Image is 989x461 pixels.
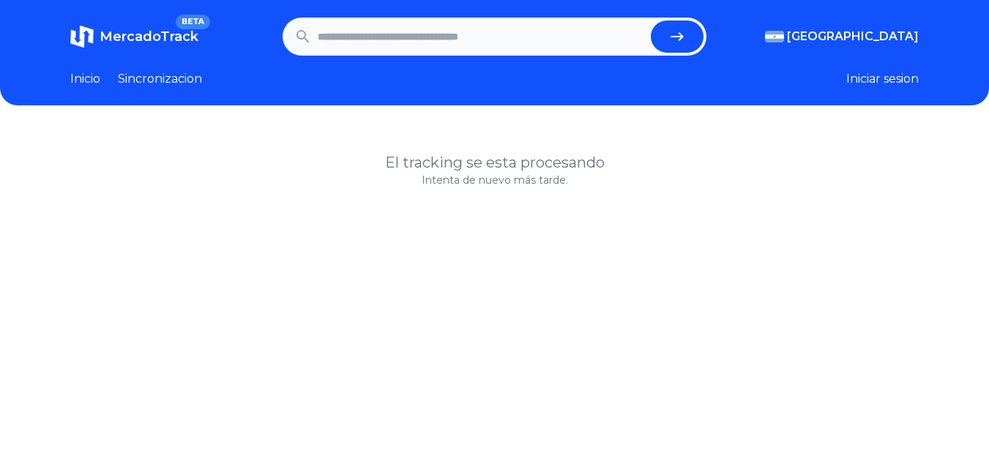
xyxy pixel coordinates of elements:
[70,70,100,88] a: Inicio
[70,152,919,173] h1: El tracking se esta procesando
[70,25,198,48] a: MercadoTrackBETA
[765,28,919,45] button: [GEOGRAPHIC_DATA]
[176,15,210,29] span: BETA
[70,173,919,187] p: Intenta de nuevo más tarde.
[846,70,919,88] button: Iniciar sesion
[118,70,202,88] a: Sincronizacion
[765,31,784,42] img: Argentina
[70,25,94,48] img: MercadoTrack
[787,28,919,45] span: [GEOGRAPHIC_DATA]
[100,29,198,45] span: MercadoTrack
